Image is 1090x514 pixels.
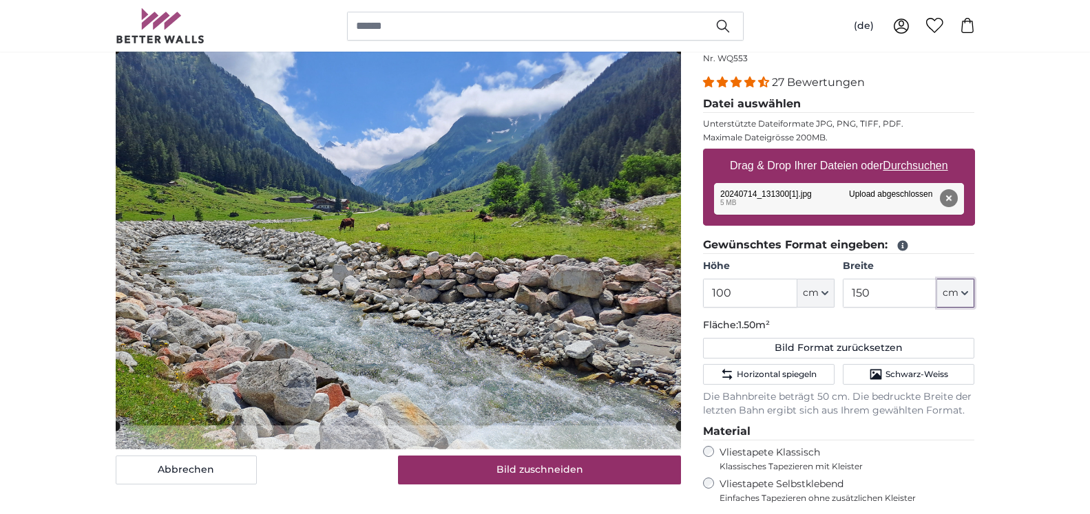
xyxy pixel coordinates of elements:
[843,364,974,385] button: Schwarz-Weiss
[720,446,963,472] label: Vliestapete Klassisch
[703,319,975,332] p: Fläche:
[703,338,975,358] button: Bild Format zurücksetzen
[116,456,257,484] button: Abbrechen
[703,423,975,440] legend: Material
[703,53,748,63] span: Nr. WQ553
[703,390,975,418] p: Die Bahnbreite beträgt 50 cm. Die bedruckte Breite der letzten Bahn ergibt sich aus Ihrem gewählt...
[703,96,975,113] legend: Datei auswählen
[843,259,974,273] label: Breite
[703,237,975,254] legend: Gewünschtes Format eingeben:
[703,76,772,89] span: 4.41 stars
[803,286,819,300] span: cm
[843,14,885,39] button: (de)
[703,259,835,273] label: Höhe
[720,461,963,472] span: Klassisches Tapezieren mit Kleister
[937,279,974,308] button: cm
[883,160,947,171] u: Durchsuchen
[398,456,681,484] button: Bild zuschneiden
[724,152,954,180] label: Drag & Drop Ihrer Dateien oder
[737,369,817,380] span: Horizontal spiegeln
[797,279,835,308] button: cm
[943,286,958,300] span: cm
[720,478,975,504] label: Vliestapete Selbstklebend
[703,364,835,385] button: Horizontal spiegeln
[738,319,770,331] span: 1.50m²
[703,118,975,129] p: Unterstützte Dateiformate JPG, PNG, TIFF, PDF.
[772,76,865,89] span: 27 Bewertungen
[885,369,948,380] span: Schwarz-Weiss
[703,132,975,143] p: Maximale Dateigrösse 200MB.
[720,493,975,504] span: Einfaches Tapezieren ohne zusätzlichen Kleister
[116,8,205,43] img: Betterwalls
